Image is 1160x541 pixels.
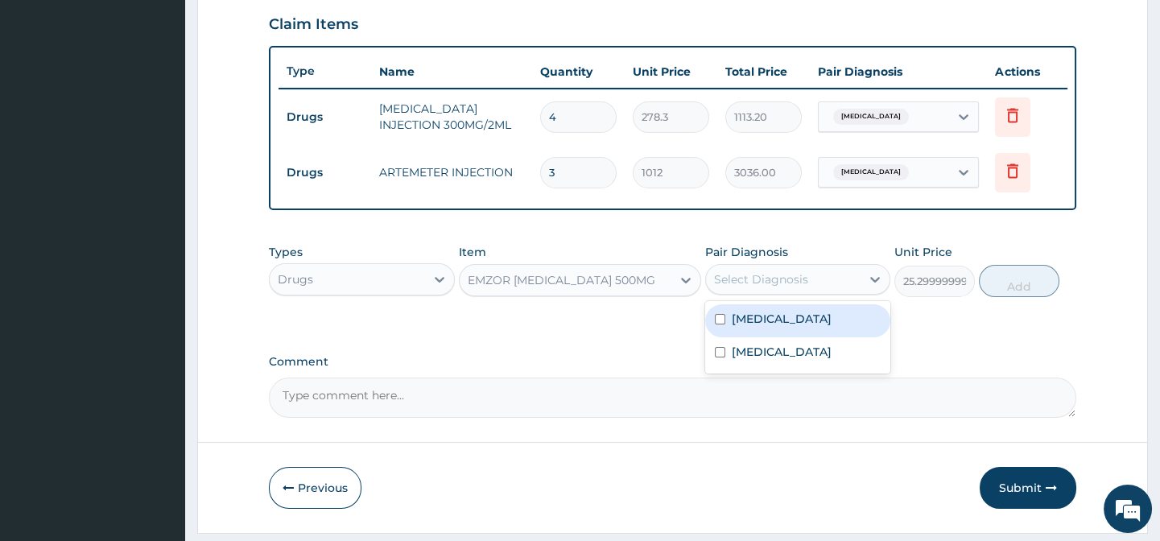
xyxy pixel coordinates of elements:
[625,56,717,88] th: Unit Price
[979,265,1059,297] button: Add
[279,56,371,86] th: Type
[278,271,313,287] div: Drugs
[371,93,532,141] td: [MEDICAL_DATA] INJECTION 300MG/2ML
[279,102,371,132] td: Drugs
[269,467,361,509] button: Previous
[279,158,371,188] td: Drugs
[371,156,532,188] td: ARTEMETER INJECTION
[810,56,987,88] th: Pair Diagnosis
[468,272,655,288] div: EMZOR [MEDICAL_DATA] 500MG
[8,365,307,422] textarea: Type your message and hit 'Enter'
[894,244,952,260] label: Unit Price
[269,355,1075,369] label: Comment
[732,311,832,327] label: [MEDICAL_DATA]
[371,56,532,88] th: Name
[269,246,303,259] label: Types
[30,81,65,121] img: d_794563401_company_1708531726252_794563401
[717,56,810,88] th: Total Price
[980,467,1076,509] button: Submit
[833,164,909,180] span: [MEDICAL_DATA]
[732,344,832,360] label: [MEDICAL_DATA]
[714,271,808,287] div: Select Diagnosis
[532,56,625,88] th: Quantity
[987,56,1067,88] th: Actions
[833,109,909,125] span: [MEDICAL_DATA]
[84,90,270,111] div: Chat with us now
[269,16,358,34] h3: Claim Items
[705,244,788,260] label: Pair Diagnosis
[264,8,303,47] div: Minimize live chat window
[93,166,222,328] span: We're online!
[459,244,486,260] label: Item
